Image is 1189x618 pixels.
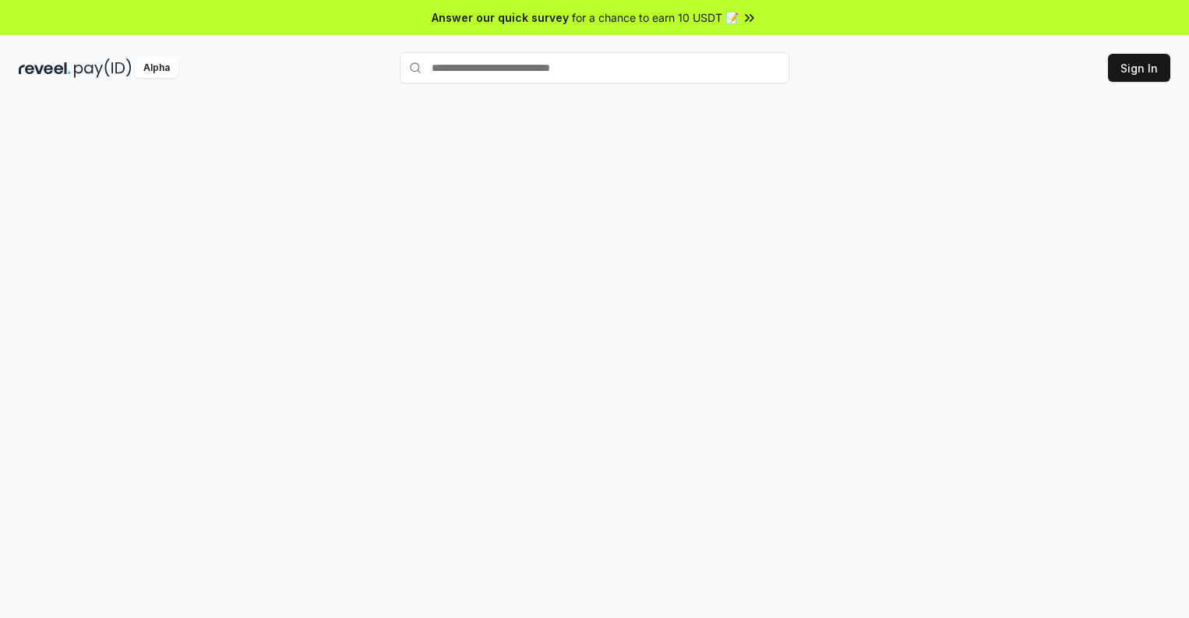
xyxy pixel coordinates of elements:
[19,58,71,78] img: reveel_dark
[74,58,132,78] img: pay_id
[1108,54,1170,82] button: Sign In
[572,9,739,26] span: for a chance to earn 10 USDT 📝
[135,58,178,78] div: Alpha
[432,9,569,26] span: Answer our quick survey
